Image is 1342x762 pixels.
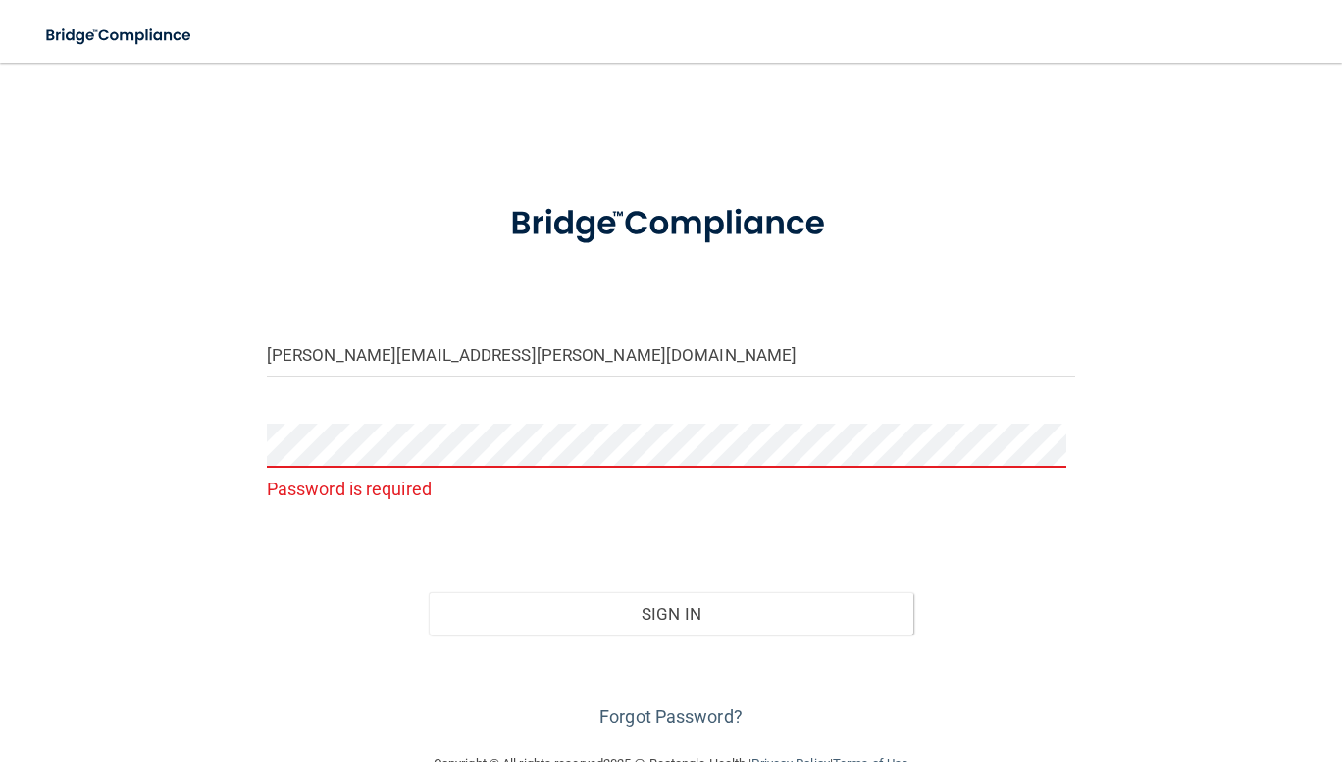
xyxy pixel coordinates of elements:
[267,332,1075,377] input: Email
[476,180,865,268] img: bridge_compliance_login_screen.278c3ca4.svg
[267,473,1075,505] p: Password is required
[429,592,914,635] button: Sign In
[599,706,743,727] a: Forgot Password?
[29,16,210,56] img: bridge_compliance_login_screen.278c3ca4.svg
